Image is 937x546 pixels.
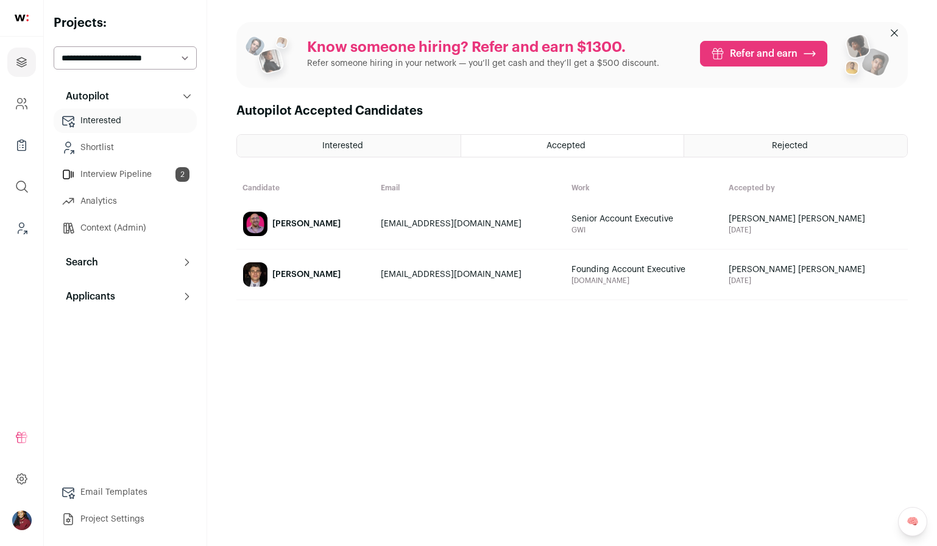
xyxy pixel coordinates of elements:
[307,38,659,57] p: Know someone hiring? Refer and earn $1300.
[375,177,565,199] th: Email
[54,189,197,214] a: Analytics
[54,84,197,109] button: Autopilot
[898,507,927,536] a: 🧠
[729,213,902,225] span: [PERSON_NAME] [PERSON_NAME]
[175,167,189,182] span: 2
[237,199,374,248] a: [PERSON_NAME]
[243,212,267,236] img: 592ba6caa7b9124943df56f1c2d290e10ae2c5fc7ba361628cc77dfbb938cc54.jpg
[7,89,36,118] a: Company and ATS Settings
[307,57,659,70] p: Refer someone hiring in your network — you’ll get cash and they’ll get a $500 discount.
[7,131,36,160] a: Company Lists
[15,15,29,21] img: wellfound-shorthand-0d5821cbd27db2630d0214b213865d53afaa358527fdda9d0ea32b1df1b89c2c.svg
[58,89,109,104] p: Autopilot
[236,177,375,199] th: Candidate
[565,177,723,199] th: Work
[729,276,902,286] span: [DATE]
[54,135,197,160] a: Shortlist
[772,142,808,150] span: Rejected
[684,135,907,157] a: Rejected
[729,264,902,276] span: [PERSON_NAME] [PERSON_NAME]
[272,268,341,281] div: [PERSON_NAME]
[381,268,559,281] div: [EMAIL_ADDRESS][DOMAIN_NAME]
[571,213,716,225] span: Senior Account Executive
[58,255,98,270] p: Search
[837,29,891,88] img: referral_people_group_2-7c1ec42c15280f3369c0665c33c00ed472fd7f6af9dd0ec46c364f9a93ccf9a4.png
[7,48,36,77] a: Projects
[571,264,716,276] span: Founding Account Executive
[12,511,32,530] img: 10010497-medium_jpg
[244,32,297,85] img: referral_people_group_1-3817b86375c0e7f77b15e9e1740954ef64e1f78137dd7e9f4ff27367cb2cd09a.png
[237,135,461,157] a: Interested
[571,276,716,286] span: [DOMAIN_NAME]
[54,284,197,309] button: Applicants
[700,41,827,66] a: Refer and earn
[54,250,197,275] button: Search
[381,218,559,230] div: [EMAIL_ADDRESS][DOMAIN_NAME]
[729,225,902,235] span: [DATE]
[54,507,197,531] a: Project Settings
[322,142,363,150] span: Interested
[237,250,374,299] a: [PERSON_NAME]
[272,218,341,230] div: [PERSON_NAME]
[54,216,197,240] a: Context (Admin)
[54,15,197,32] h2: Projects:
[58,289,115,304] p: Applicants
[236,102,423,120] h1: Autopilot Accepted Candidates
[546,142,585,150] span: Accepted
[571,225,716,235] span: GWI
[12,511,32,530] button: Open dropdown
[7,214,36,243] a: Leads (Backoffice)
[54,109,197,133] a: Interested
[723,177,908,199] th: Accepted by
[54,162,197,187] a: Interview Pipeline2
[243,262,267,287] img: a05328015a3d5e76c2dbbc4ef104ae6b9238ef30d8e4b43fc9107b6abcc6a1a3
[54,480,197,505] a: Email Templates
